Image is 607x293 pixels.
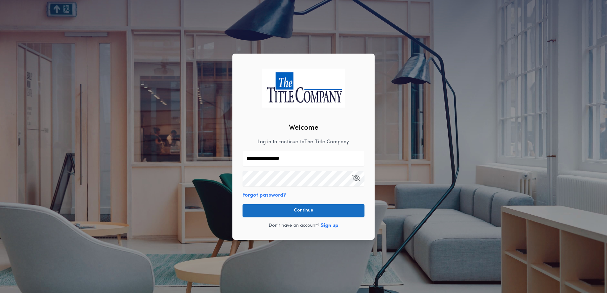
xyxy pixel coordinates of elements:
[243,204,364,217] button: Continue
[257,138,350,146] p: Log in to continue to The Title Company .
[262,68,345,107] img: logo
[269,223,319,229] p: Don't have an account?
[243,192,286,199] button: Forgot password?
[321,222,338,230] button: Sign up
[289,123,318,133] h2: Welcome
